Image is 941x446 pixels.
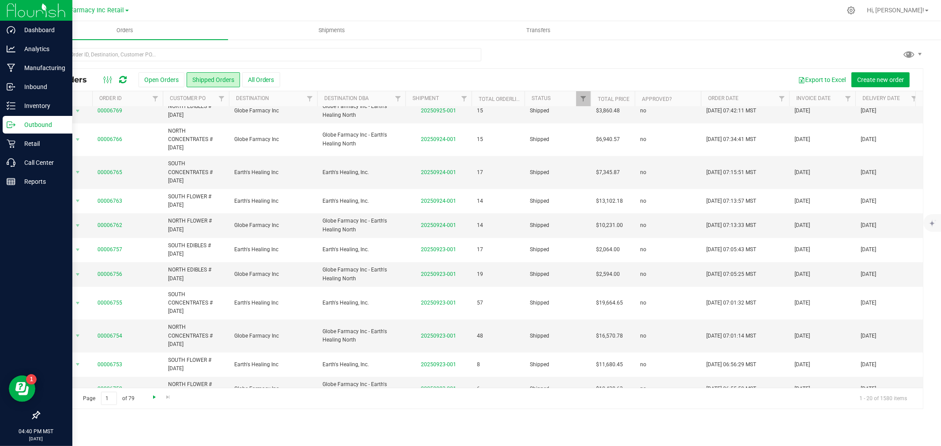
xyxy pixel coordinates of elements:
span: no [640,135,646,144]
p: Call Center [15,157,68,168]
span: [DATE] 07:15:51 MST [706,168,756,177]
a: Shipments [228,21,435,40]
p: Inbound [15,82,68,92]
a: 20250923-001 [421,271,456,277]
p: [DATE] [4,435,68,442]
span: Globe Farmacy Inc - Earth's Healing North [322,327,400,344]
span: [DATE] [795,270,810,279]
span: select [72,330,83,342]
span: NORTH FLOWER # [DATE] [168,217,224,234]
span: [DATE] 07:05:25 MST [706,270,756,279]
a: 00006769 [97,107,122,115]
span: Earth's Healing, Inc. [322,245,400,254]
span: [DATE] [861,197,876,205]
span: [DATE] 07:13:33 MST [706,221,756,230]
a: Approved? [642,96,672,102]
span: Globe Farmacy Inc [234,270,312,279]
span: [DATE] [861,135,876,144]
p: Retail [15,138,68,149]
span: $11,680.45 [596,361,623,369]
span: Shipped [530,168,585,177]
p: Manufacturing [15,63,68,73]
a: Customer PO [170,95,206,101]
span: 48 [477,332,483,340]
span: SOUTH CONCENTRATES # [DATE] [168,160,224,185]
span: Shipped [530,361,585,369]
span: $16,570.78 [596,332,623,340]
a: 20250925-001 [421,108,456,114]
span: $6,940.57 [596,135,620,144]
a: 20250923-001 [421,361,456,368]
span: [DATE] 07:42:11 MST [706,107,756,115]
a: Orders [21,21,228,40]
span: $10,438.63 [596,385,623,393]
span: Globe Farmacy Inc - Earth's Healing North [322,380,400,397]
span: Shipped [530,221,585,230]
span: no [640,361,646,369]
span: [DATE] [861,107,876,115]
span: [DATE] 07:13:57 MST [706,197,756,205]
a: 20250923-001 [421,300,456,306]
span: select [72,105,83,117]
span: Shipped [530,299,585,307]
inline-svg: Analytics [7,45,15,53]
span: Create new order [857,76,904,83]
span: [DATE] [861,332,876,340]
span: [DATE] [861,385,876,393]
span: SOUTH FLOWER # [DATE] [168,356,224,373]
span: 17 [477,168,483,177]
a: Order ID [99,95,122,101]
span: [DATE] 07:01:14 MST [706,332,756,340]
span: NORTH EDIBLES # [DATE] [168,102,224,119]
a: Total Price [598,96,630,102]
span: NORTH CONCENTRATES # [DATE] [168,127,224,152]
span: NORTH FLOWER # [DATE] [168,380,224,397]
span: [DATE] [795,197,810,205]
a: 00006752 [97,385,122,393]
a: 20250923-001 [421,333,456,339]
a: 00006754 [97,332,122,340]
p: Inventory [15,100,68,111]
inline-svg: Call Center [7,158,15,167]
span: Shipped [530,107,585,115]
button: All Orders [242,72,280,87]
span: 1 - 20 of 1580 items [852,392,914,405]
a: Invoice Date [796,95,831,101]
iframe: Resource center [9,375,35,402]
a: 00006753 [97,361,122,369]
span: Earth's Healing, Inc. [322,168,400,177]
span: no [640,107,646,115]
span: Page of 79 [75,392,142,405]
inline-svg: Retail [7,139,15,148]
span: Shipped [530,135,585,144]
inline-svg: Outbound [7,120,15,129]
span: Shipments [307,26,357,34]
span: 14 [477,197,483,205]
span: 14 [477,221,483,230]
span: no [640,332,646,340]
a: Go to the last page [162,392,175,404]
span: $2,594.00 [596,270,620,279]
span: Earth's Healing Inc [234,299,312,307]
div: Manage settings [846,6,857,15]
span: Earth's Healing, Inc. [322,361,400,369]
span: select [72,219,83,232]
span: 6 [477,385,480,393]
span: Earth's Healing, Inc. [322,197,400,205]
span: Globe Farmacy Inc - Earth's Healing North [322,102,400,119]
span: [DATE] [861,221,876,230]
a: 20250924-001 [421,198,456,204]
span: [DATE] [795,135,810,144]
a: 20250924-001 [421,169,456,175]
inline-svg: Reports [7,177,15,186]
a: 00006762 [97,221,122,230]
span: no [640,270,646,279]
span: no [640,221,646,230]
span: 15 [477,107,483,115]
span: Globe Farmacy Inc [234,332,312,340]
a: Filter [576,91,591,106]
inline-svg: Manufacturing [7,63,15,72]
a: Transfers [435,21,642,40]
a: 00006763 [97,197,122,205]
